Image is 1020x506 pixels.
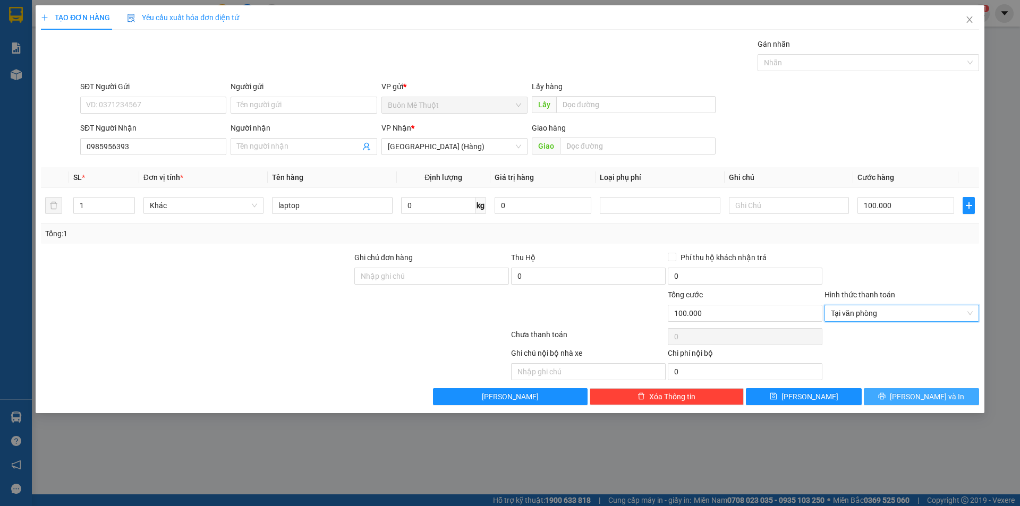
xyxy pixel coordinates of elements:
[831,305,973,321] span: Tại văn phòng
[381,81,528,92] div: VP gửi
[272,173,303,182] span: Tên hàng
[5,5,154,63] li: [GEOGRAPHIC_DATA]
[532,138,560,155] span: Giao
[560,138,716,155] input: Dọc đường
[955,5,984,35] button: Close
[381,124,411,132] span: VP Nhận
[143,173,183,182] span: Đơn vị tính
[649,391,695,402] span: Xóa Thông tin
[729,197,849,214] input: Ghi Chú
[73,75,141,110] li: VP [GEOGRAPHIC_DATA] (Hàng)
[41,13,110,22] span: TẠO ĐƠN HÀNG
[475,197,486,214] span: kg
[482,391,539,402] span: [PERSON_NAME]
[73,173,82,182] span: SL
[41,14,48,21] span: plus
[45,228,394,239] div: Tổng: 1
[424,173,462,182] span: Định lượng
[354,253,413,262] label: Ghi chú đơn hàng
[511,363,666,380] input: Nhập ghi chú
[362,142,371,151] span: user-add
[758,40,790,48] label: Gán nhãn
[637,392,645,401] span: delete
[150,198,257,213] span: Khác
[878,392,886,401] span: printer
[80,122,226,134] div: SĐT Người Nhận
[5,5,42,42] img: logo.jpg
[388,139,521,155] span: Đà Nẵng (Hàng)
[272,197,392,214] input: VD: Bàn, Ghế
[388,97,521,113] span: Buôn Mê Thuột
[511,347,666,363] div: Ghi chú nội bộ nhà xe
[5,75,73,87] li: VP Buôn Mê Thuột
[532,124,566,132] span: Giao hàng
[231,81,377,92] div: Người gửi
[127,13,239,22] span: Yêu cầu xuất hóa đơn điện tử
[725,167,853,188] th: Ghi chú
[864,388,979,405] button: printer[PERSON_NAME] và In
[590,388,744,405] button: deleteXóa Thông tin
[857,173,894,182] span: Cước hàng
[668,347,822,363] div: Chi phí nội bộ
[45,197,62,214] button: delete
[781,391,838,402] span: [PERSON_NAME]
[676,252,771,263] span: Phí thu hộ khách nhận trả
[824,290,895,299] label: Hình thức thanh toán
[354,268,509,285] input: Ghi chú đơn hàng
[746,388,861,405] button: save[PERSON_NAME]
[668,290,703,299] span: Tổng cước
[80,81,226,92] div: SĐT Người Gửi
[532,82,563,91] span: Lấy hàng
[556,96,716,113] input: Dọc đường
[495,173,534,182] span: Giá trị hàng
[231,122,377,134] div: Người nhận
[495,197,591,214] input: 0
[511,253,535,262] span: Thu Hộ
[596,167,724,188] th: Loại phụ phí
[127,14,135,22] img: icon
[532,96,556,113] span: Lấy
[890,391,964,402] span: [PERSON_NAME] và In
[510,329,667,347] div: Chưa thanh toán
[963,201,974,210] span: plus
[770,392,777,401] span: save
[965,15,974,24] span: close
[433,388,588,405] button: [PERSON_NAME]
[963,197,974,214] button: plus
